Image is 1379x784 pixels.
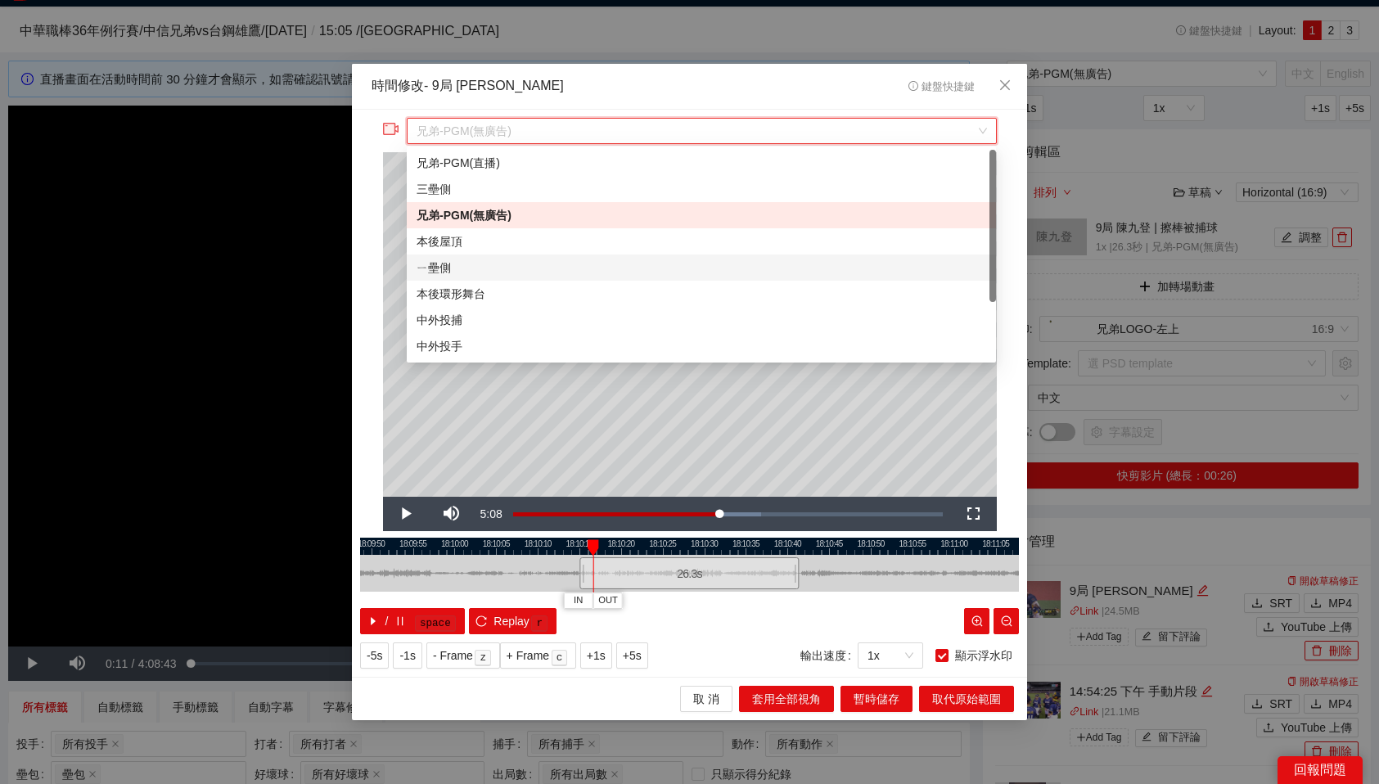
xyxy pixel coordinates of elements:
span: info-circle [908,81,919,92]
span: - Frame [433,647,473,665]
span: Replay [493,612,530,630]
span: +5s [623,647,642,665]
button: 套用全部視角 [739,686,834,712]
button: Mute [429,497,475,531]
div: 中外投手 [417,337,986,355]
kbd: space [415,615,456,632]
div: ㄧ壘側 [417,259,986,277]
span: 取代原始範圍 [932,690,1001,708]
span: 暫時儲存 [854,690,899,708]
span: -1s [399,647,415,665]
div: 本後屋頂 [417,232,986,250]
span: zoom-out [1001,615,1012,629]
div: 時間修改 - 9局 [PERSON_NAME] [372,77,564,96]
span: OUT [598,593,618,608]
button: -1s [393,642,421,669]
button: 暫時儲存 [840,686,913,712]
span: 套用全部視角 [752,690,821,708]
span: 鍵盤快捷鍵 [908,81,975,92]
div: 回報問題 [1278,756,1363,784]
button: zoom-in [964,608,989,634]
div: Progress Bar [513,512,943,516]
span: + Frame [507,647,550,665]
div: 本後環形舞台 [417,285,986,303]
button: 取 消 [680,686,732,712]
button: Close [983,64,1027,108]
span: -5s [367,647,382,665]
button: IN [564,593,593,608]
span: 顯示浮水印 [949,647,1019,665]
span: 取 消 [693,690,719,708]
span: / [385,612,389,630]
span: zoom-in [971,615,983,629]
div: 兄弟-PGM(無廣告) [417,206,986,224]
span: IN [574,593,583,608]
span: close [998,79,1012,92]
span: caret-right [367,615,379,629]
span: pause [394,615,406,629]
div: 26.3 s [579,557,799,589]
div: Video Player [383,152,997,498]
button: OUT [593,593,623,608]
button: Play [383,497,429,531]
button: - Framez [426,642,500,669]
span: 5:08 [480,507,502,520]
span: reload [475,615,487,629]
button: +1s [580,642,612,669]
div: 中外投捕 [417,311,986,329]
button: 取代原始範圍 [919,686,1014,712]
div: 三壘側 [417,180,986,198]
span: 1x [868,643,913,668]
label: 輸出速度 [800,642,858,669]
button: +5s [616,642,648,669]
span: video-camera [383,121,399,137]
button: + Framec [500,642,576,669]
button: reloadReplayr [469,608,557,634]
button: -5s [360,642,389,669]
button: Fullscreen [951,497,997,531]
div: 兄弟-PGM(直播) [417,154,986,172]
kbd: z [475,650,491,666]
kbd: r [531,615,548,632]
button: zoom-out [994,608,1019,634]
span: +1s [587,647,606,665]
button: caret-right/pausespace [360,608,465,634]
span: 兄弟-PGM(無廣告) [417,119,986,143]
kbd: c [552,650,568,666]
